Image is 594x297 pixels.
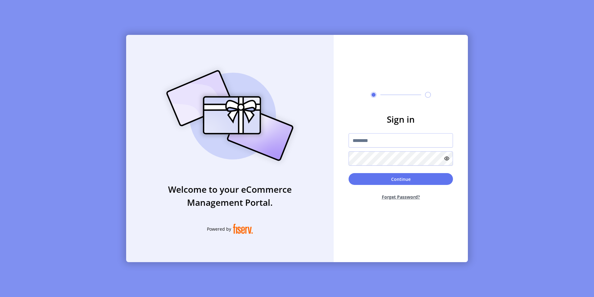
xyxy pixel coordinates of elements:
[349,173,453,185] button: Continue
[349,189,453,205] button: Forget Password?
[126,183,334,209] h3: Welcome to your eCommerce Management Portal.
[157,63,303,168] img: card_Illustration.svg
[207,226,231,232] span: Powered by
[349,113,453,126] h3: Sign in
